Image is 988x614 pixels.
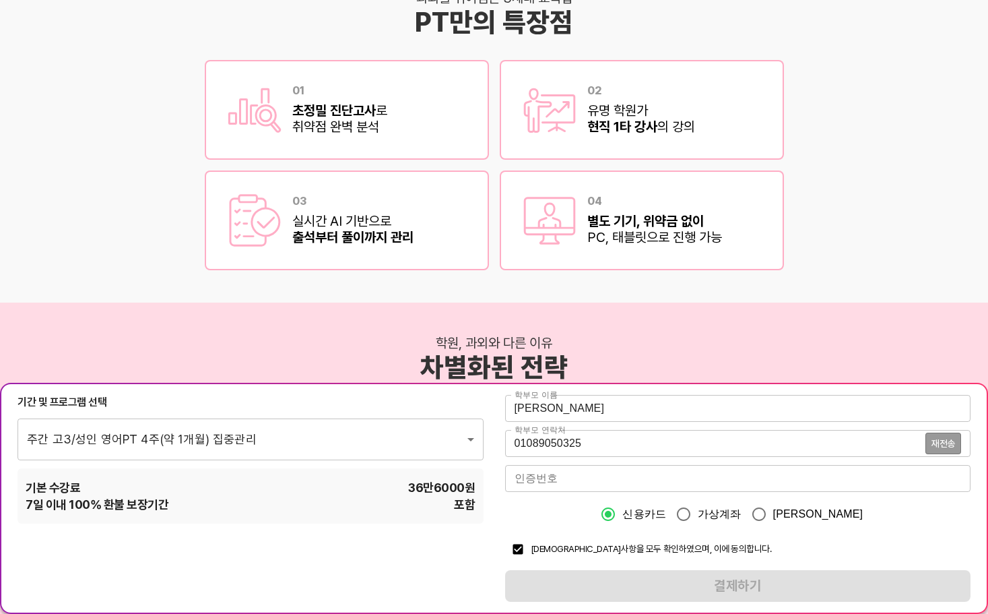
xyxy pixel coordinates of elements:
span: 포함 [454,496,475,513]
div: 로 [292,102,387,119]
div: 01 [292,84,387,97]
div: 실시간 AI 기반으로 [292,213,414,229]
span: [PERSON_NAME] [773,506,863,522]
div: PT만의 특장점 [415,6,573,38]
div: 의 강의 [587,119,695,135]
b: 초정밀 진단고사 [292,102,376,119]
div: 차별화된 전략 [420,351,568,383]
b: 출석부터 풀이까지 관리 [292,229,414,245]
div: PC, 태블릿으로 진행 가능 [587,229,722,245]
div: 취약점 완벽 분석 [292,119,387,135]
span: [DEMOGRAPHIC_DATA]사항을 모두 확인하였으며, 이에 동의합니다. [531,543,772,554]
b: 별도 기기, 위약금 없이 [587,213,704,229]
span: 기본 수강료 [26,479,80,496]
button: 재전송 [925,433,961,454]
span: 재전송 [931,439,955,448]
span: 신용카드 [622,506,666,522]
div: 03 [292,195,414,208]
span: 7 일 이내 100% 환불 보장기간 [26,496,168,513]
input: 학부모 이름을 입력해주세요 [505,395,971,422]
span: 36만6000 원 [408,479,475,496]
div: 학원, 과외와 다른 이유 [436,335,552,351]
div: 주간 고3/성인 영어PT 4주(약 1개월) 집중관리 [18,418,484,460]
b: 현직 1타 강사 [587,119,657,135]
span: 가상계좌 [698,506,742,522]
div: 04 [587,195,722,208]
div: 02 [587,84,695,97]
div: 유명 학원가 [587,102,695,119]
input: 학부모 연락처를 입력해주세요 [505,430,926,457]
div: 기간 및 프로그램 선택 [18,395,484,410]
